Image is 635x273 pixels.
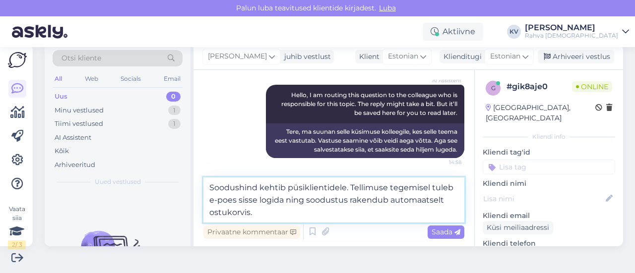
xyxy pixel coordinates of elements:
[55,160,95,170] div: Arhiveeritud
[8,205,26,249] div: Vaata siia
[491,84,496,92] span: g
[483,221,553,234] div: Küsi meiliaadressi
[168,106,181,115] div: 1
[203,177,464,222] textarea: Soodushind kehtib püsiklientidele. Tellimuse tegemisel tuleb e-poes sisse logida ning soodustus r...
[440,52,482,62] div: Klienditugi
[168,119,181,129] div: 1
[525,24,629,40] a: [PERSON_NAME]Rahva [DEMOGRAPHIC_DATA]
[203,225,300,239] div: Privaatne kommentaar
[432,227,460,236] span: Saada
[483,132,615,141] div: Kliendi info
[572,81,612,92] span: Online
[55,106,104,115] div: Minu vestlused
[355,52,380,62] div: Klient
[490,51,520,62] span: Estonian
[280,52,331,62] div: juhib vestlust
[424,77,461,84] span: AI Assistent
[83,72,100,85] div: Web
[507,81,572,93] div: # gik8aje0
[483,193,604,204] input: Lisa nimi
[281,91,459,116] span: Hello, I am routing this question to the colleague who is responsible for this topic. The reply m...
[266,123,464,158] div: Tere, ma suunan selle küsimuse kolleegile, kes selle teema eest vastutab. Vastuse saamine võib ve...
[162,72,183,85] div: Email
[525,24,618,32] div: [PERSON_NAME]
[62,53,101,63] span: Otsi kliente
[55,92,67,102] div: Uus
[8,240,26,249] div: 2 / 3
[507,25,521,39] div: KV
[95,177,141,186] span: Uued vestlused
[424,159,461,166] span: 14:58
[8,52,27,68] img: Askly Logo
[538,50,614,63] div: Arhiveeri vestlus
[166,92,181,102] div: 0
[55,119,103,129] div: Tiimi vestlused
[483,160,615,174] input: Lisa tag
[208,51,267,62] span: [PERSON_NAME]
[376,3,399,12] span: Luba
[483,178,615,189] p: Kliendi nimi
[525,32,618,40] div: Rahva [DEMOGRAPHIC_DATA]
[55,133,91,143] div: AI Assistent
[423,23,483,41] div: Aktiivne
[119,72,143,85] div: Socials
[486,103,595,123] div: [GEOGRAPHIC_DATA], [GEOGRAPHIC_DATA]
[483,238,615,249] p: Kliendi telefon
[388,51,418,62] span: Estonian
[483,147,615,158] p: Kliendi tag'id
[483,211,615,221] p: Kliendi email
[53,72,64,85] div: All
[55,146,69,156] div: Kõik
